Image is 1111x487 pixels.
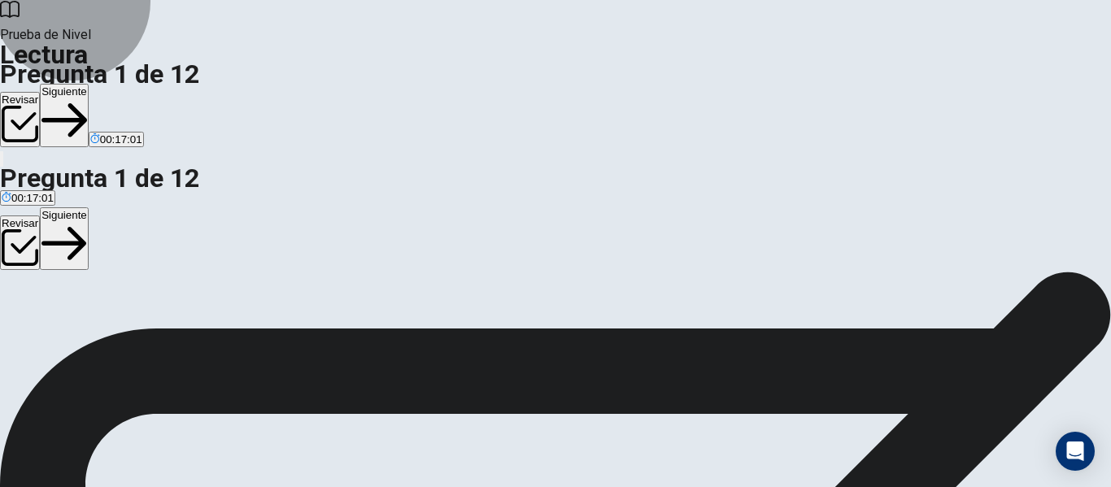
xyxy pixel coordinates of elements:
[100,133,142,146] span: 00:17:01
[11,192,54,204] span: 00:17:01
[40,84,89,147] button: Siguiente
[40,207,89,271] button: Siguiente
[1056,432,1095,471] div: Open Intercom Messenger
[89,132,144,147] button: 00:17:01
